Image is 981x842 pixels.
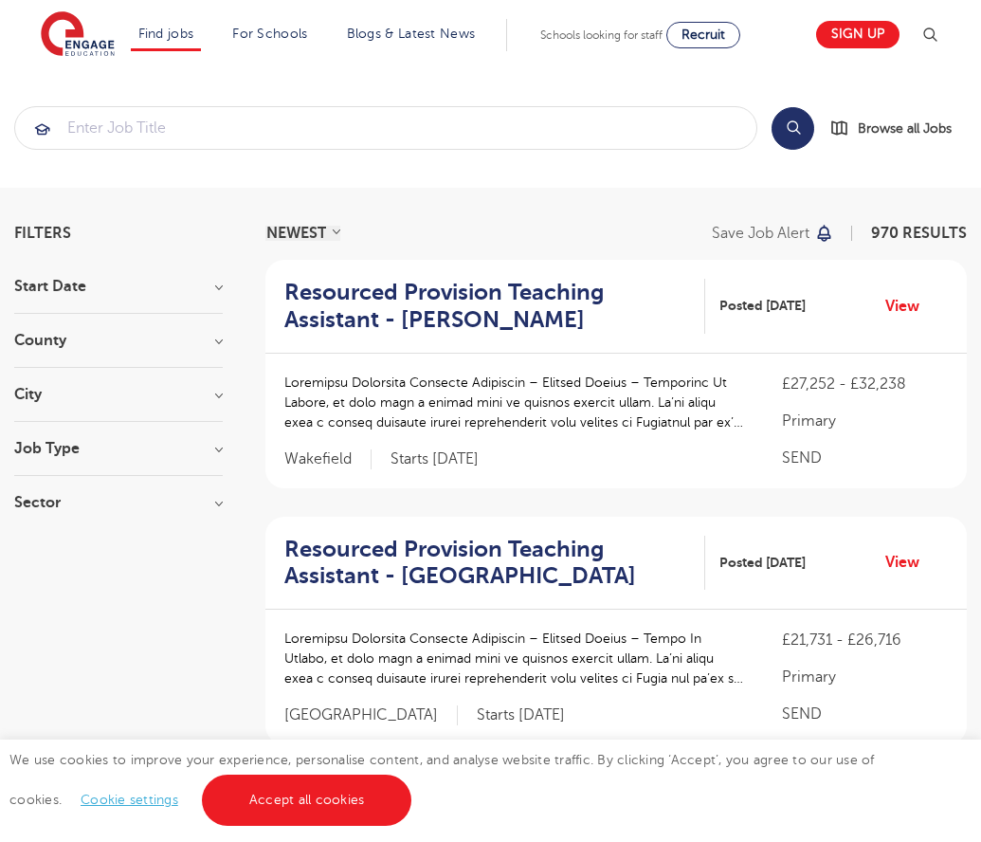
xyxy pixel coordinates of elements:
[138,27,194,41] a: Find jobs
[284,279,705,334] a: Resourced Provision Teaching Assistant - [PERSON_NAME]
[712,226,834,241] button: Save job alert
[14,387,223,402] h3: City
[9,753,875,807] span: We use cookies to improve your experience, personalise content, and analyse website traffic. By c...
[347,27,476,41] a: Blogs & Latest News
[719,296,806,316] span: Posted [DATE]
[782,629,948,651] p: £21,731 - £26,716
[871,225,967,242] span: 970 RESULTS
[816,21,899,48] a: Sign up
[885,294,934,319] a: View
[858,118,952,139] span: Browse all Jobs
[719,553,806,573] span: Posted [DATE]
[41,11,115,59] img: Engage Education
[782,447,948,469] p: SEND
[885,550,934,575] a: View
[782,666,948,688] p: Primary
[81,793,178,807] a: Cookie settings
[712,226,809,241] p: Save job alert
[284,536,690,591] h2: Resourced Provision Teaching Assistant - [GEOGRAPHIC_DATA]
[782,703,948,725] p: SEND
[202,775,412,826] a: Accept all cookies
[772,107,814,150] button: Search
[284,279,690,334] h2: Resourced Provision Teaching Assistant - [PERSON_NAME]
[477,705,565,725] p: Starts [DATE]
[829,118,967,139] a: Browse all Jobs
[14,495,223,510] h3: Sector
[14,279,223,294] h3: Start Date
[15,107,756,149] input: Submit
[14,441,223,456] h3: Job Type
[14,106,757,150] div: Submit
[782,410,948,432] p: Primary
[14,333,223,348] h3: County
[14,226,71,241] span: Filters
[540,28,663,42] span: Schools looking for staff
[284,629,744,688] p: Loremipsu Dolorsita Consecte Adipiscin – Elitsed Doeius – Tempo In Utlabo, et dolo magn a enimad ...
[782,373,948,395] p: £27,252 - £32,238
[284,373,744,432] p: Loremipsu Dolorsita Consecte Adipiscin – Elitsed Doeius – Temporinc Ut Labore, et dolo magn a eni...
[284,536,705,591] a: Resourced Provision Teaching Assistant - [GEOGRAPHIC_DATA]
[232,27,307,41] a: For Schools
[681,27,725,42] span: Recruit
[284,449,372,469] span: Wakefield
[284,705,458,725] span: [GEOGRAPHIC_DATA]
[391,449,479,469] p: Starts [DATE]
[666,22,740,48] a: Recruit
